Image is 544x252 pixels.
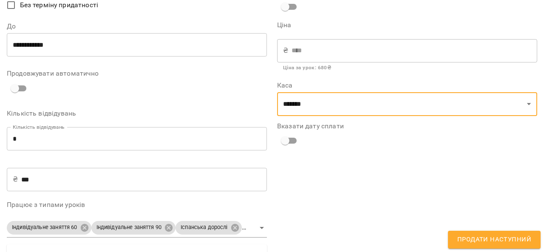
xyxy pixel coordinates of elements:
[7,218,267,238] div: Індивідуальне заняття 60Індивідуальне заняття 90Іспанська доросліІспанська діти/підлітки
[457,234,531,245] span: Продати наступний
[176,221,242,235] div: Іспанська дорослі
[448,231,541,249] button: Продати наступний
[7,110,267,117] label: Кількість відвідувань
[283,45,288,56] p: ₴
[13,174,18,184] p: ₴
[7,221,91,235] div: Індивідуальне заняття 60
[7,70,267,77] label: Продовжувати автоматично
[7,224,82,232] span: Індивідуальне заняття 60
[277,22,537,28] label: Ціна
[277,82,537,89] label: Каса
[176,224,233,232] span: Іспанська дорослі
[91,221,176,235] div: Індивідуальне заняття 90
[277,123,537,130] label: Вказати дату сплати
[283,65,331,71] b: Ціна за урок : 680 ₴
[7,201,267,208] label: Працює з типами уроків
[91,224,167,232] span: Індивідуальне заняття 90
[7,23,267,30] label: До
